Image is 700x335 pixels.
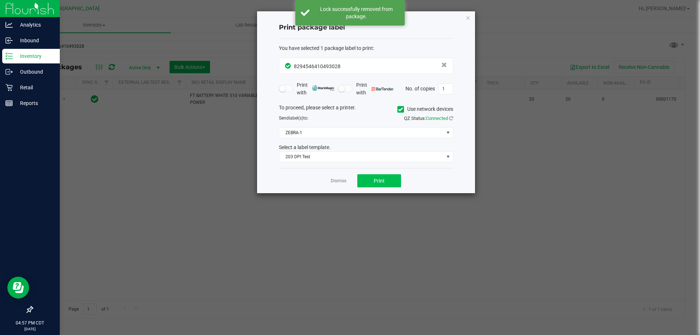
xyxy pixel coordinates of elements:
span: 8294546410493028 [294,63,341,69]
span: You have selected 1 package label to print [279,45,373,51]
span: Print with [297,81,334,97]
a: Dismiss [331,178,346,184]
span: In Sync [285,62,292,70]
p: Reports [13,99,57,108]
p: 04:57 PM CDT [3,320,57,326]
p: Outbound [13,67,57,76]
span: Print with [356,81,394,97]
span: label(s) [289,116,303,121]
div: To proceed, please select a printer. [273,104,459,115]
img: bartender.png [372,87,394,91]
inline-svg: Analytics [5,21,13,28]
div: Select a label template. [273,144,459,151]
inline-svg: Inventory [5,52,13,60]
p: Inbound [13,36,57,45]
p: Inventory [13,52,57,61]
span: 203 DPI Test [279,152,444,162]
label: Use network devices [397,105,453,113]
span: ZEBRA-1 [279,128,444,138]
span: No. of copies [405,85,435,91]
h4: Print package label [279,23,453,32]
inline-svg: Outbound [5,68,13,75]
span: Print [374,178,385,184]
button: Print [357,174,401,187]
span: Connected [426,116,448,121]
div: : [279,44,453,52]
div: Lock successfully removed from package. [314,5,399,20]
img: mark_magic_cybra.png [312,85,334,91]
p: [DATE] [3,326,57,332]
p: Retail [13,83,57,92]
span: QZ Status: [404,116,453,121]
p: Analytics [13,20,57,29]
inline-svg: Retail [5,84,13,91]
inline-svg: Inbound [5,37,13,44]
span: Send to: [279,116,308,121]
iframe: Resource center [7,277,29,299]
inline-svg: Reports [5,100,13,107]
